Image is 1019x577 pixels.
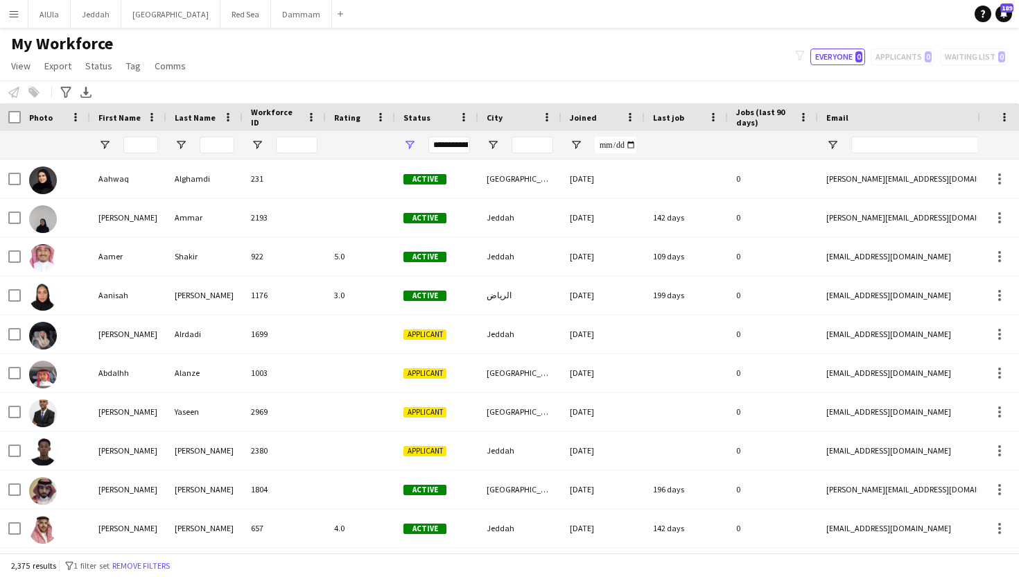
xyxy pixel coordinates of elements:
[728,315,818,353] div: 0
[478,276,561,314] div: الرياض
[90,470,166,508] div: [PERSON_NAME]
[166,393,243,431] div: Yaseen
[570,112,597,123] span: Joined
[98,112,141,123] span: First Name
[58,84,74,101] app-action-btn: Advanced filters
[29,283,57,311] img: Aanisah Schroeder
[478,198,561,236] div: Jeddah
[561,160,645,198] div: [DATE]
[71,1,121,28] button: Jeddah
[155,60,186,72] span: Comms
[653,112,684,123] span: Last job
[645,470,728,508] div: 196 days
[90,431,166,470] div: [PERSON_NAME]
[478,470,561,508] div: [GEOGRAPHIC_DATA]
[855,51,862,62] span: 0
[561,509,645,547] div: [DATE]
[326,509,395,547] div: 4.0
[29,516,57,544] img: Abdulaziz Abdulghani
[175,139,187,151] button: Open Filter Menu
[645,237,728,275] div: 109 days
[29,322,57,350] img: Abdalaziz Alrdadi
[29,112,53,123] span: Photo
[326,237,395,275] div: 5.0
[80,57,118,75] a: Status
[487,139,499,151] button: Open Filter Menu
[98,139,111,151] button: Open Filter Menu
[243,509,326,547] div: 657
[561,354,645,392] div: [DATE]
[90,198,166,236] div: [PERSON_NAME]
[326,276,395,314] div: 3.0
[728,509,818,547] div: 0
[251,139,263,151] button: Open Filter Menu
[166,431,243,470] div: [PERSON_NAME]
[29,166,57,194] img: Aahwaq Alghamdi
[826,139,839,151] button: Open Filter Menu
[243,431,326,470] div: 2380
[6,57,36,75] a: View
[561,431,645,470] div: [DATE]
[478,315,561,353] div: Jeddah
[73,560,110,571] span: 1 filter set
[645,509,728,547] div: 142 days
[29,399,57,427] img: Abdelaziz Yaseen
[478,393,561,431] div: [GEOGRAPHIC_DATA]
[243,237,326,275] div: 922
[403,329,446,340] span: Applicant
[561,276,645,314] div: [DATE]
[85,60,112,72] span: Status
[478,431,561,470] div: Jeddah
[243,354,326,392] div: 1003
[403,446,446,456] span: Applicant
[512,137,553,153] input: City Filter Input
[403,252,446,262] span: Active
[736,107,793,128] span: Jobs (last 90 days)
[29,438,57,466] img: Abdellah Ali Mohammed
[478,354,561,392] div: [GEOGRAPHIC_DATA]
[126,60,141,72] span: Tag
[166,237,243,275] div: Shakir
[200,137,234,153] input: Last Name Filter Input
[276,137,317,153] input: Workforce ID Filter Input
[826,112,848,123] span: Email
[561,393,645,431] div: [DATE]
[243,198,326,236] div: 2193
[251,107,301,128] span: Workforce ID
[243,315,326,353] div: 1699
[595,137,636,153] input: Joined Filter Input
[90,160,166,198] div: Aahwaq
[403,112,430,123] span: Status
[561,470,645,508] div: [DATE]
[728,470,818,508] div: 0
[29,244,57,272] img: Aamer Shakir
[561,198,645,236] div: [DATE]
[166,509,243,547] div: [PERSON_NAME]
[90,237,166,275] div: Aamer
[78,84,94,101] app-action-btn: Export XLSX
[123,137,158,153] input: First Name Filter Input
[166,470,243,508] div: [PERSON_NAME]
[243,276,326,314] div: 1176
[478,237,561,275] div: Jeddah
[728,160,818,198] div: 0
[166,354,243,392] div: Alanze
[728,237,818,275] div: 0
[11,60,31,72] span: View
[645,198,728,236] div: 142 days
[810,49,865,65] button: Everyone0
[90,393,166,431] div: [PERSON_NAME]
[243,160,326,198] div: 231
[403,407,446,417] span: Applicant
[271,1,332,28] button: Dammam
[29,205,57,233] img: Aalya Ammar
[90,354,166,392] div: Abdalhh
[645,276,728,314] div: 199 days
[487,112,503,123] span: City
[243,470,326,508] div: 1804
[166,276,243,314] div: [PERSON_NAME]
[478,160,561,198] div: [GEOGRAPHIC_DATA]
[561,237,645,275] div: [DATE]
[728,431,818,470] div: 0
[1000,3,1013,12] span: 189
